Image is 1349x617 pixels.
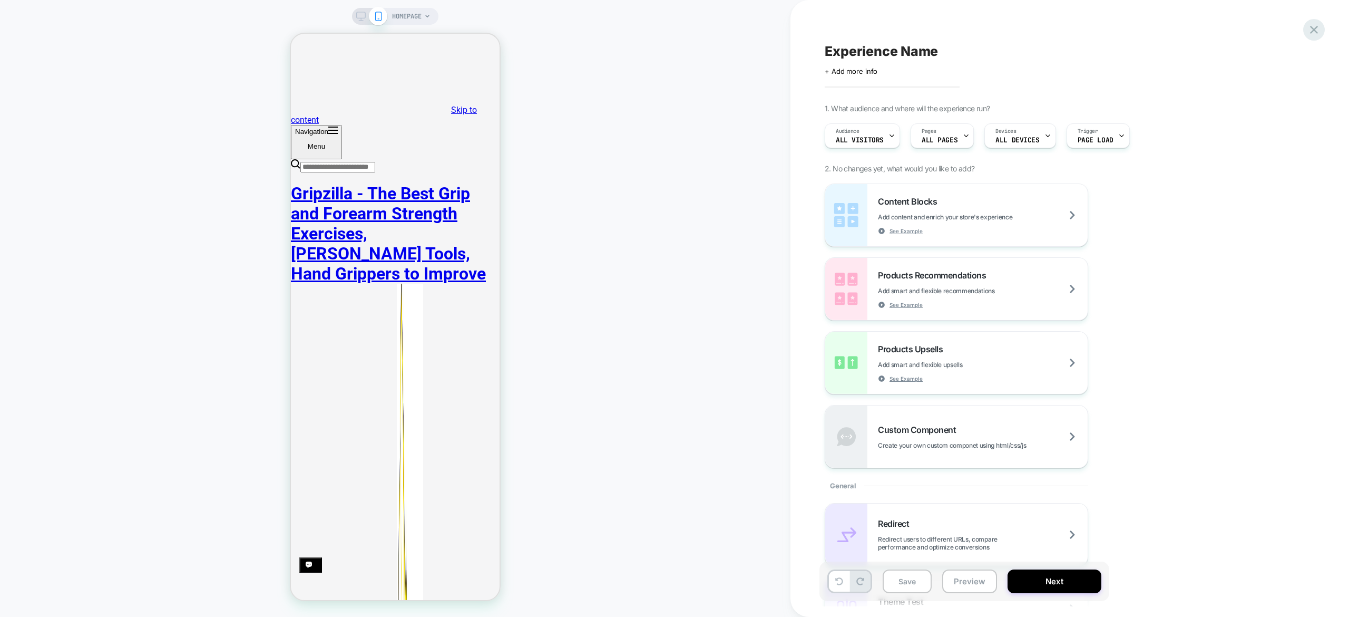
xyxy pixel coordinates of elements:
span: ALL PAGES [922,137,957,144]
span: See Example [889,375,923,382]
span: Add smart and flexible recommendations [878,287,1048,295]
span: Add smart and flexible upsells [878,361,1015,369]
p: Menu [4,109,47,117]
inbox-online-store-chat: Shopify online store chat [8,524,31,558]
button: Save [883,570,932,593]
span: Custom Component [878,425,961,435]
span: Add content and enrich your store's experience [878,213,1065,221]
span: Audience [836,128,859,135]
span: HOMEPAGE [392,8,422,25]
span: Trigger [1078,128,1098,135]
span: Content Blocks [878,196,942,207]
span: All Visitors [836,137,884,144]
span: + Add more info [825,67,877,75]
span: See Example [889,227,923,235]
span: Products Recommendations [878,270,991,281]
span: 2. No changes yet, what would you like to add? [825,164,974,173]
span: Products Upsells [878,344,948,354]
span: Experience Name [825,43,938,59]
span: Navigation [4,94,37,102]
button: Next [1008,570,1101,593]
span: ALL DEVICES [995,137,1039,144]
span: Page Load [1078,137,1113,144]
span: Pages [922,128,936,135]
span: Redirect users to different URLs, compare performance and optimize conversions [878,535,1088,551]
input: Search [9,128,84,139]
button: Preview [942,570,997,593]
div: General [825,468,1088,503]
span: Devices [995,128,1016,135]
span: Redirect [878,518,914,529]
span: See Example [889,301,923,308]
span: 1. What audience and where will the experience run? [825,104,990,113]
span: Create your own custom componet using html/css/js [878,441,1079,449]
